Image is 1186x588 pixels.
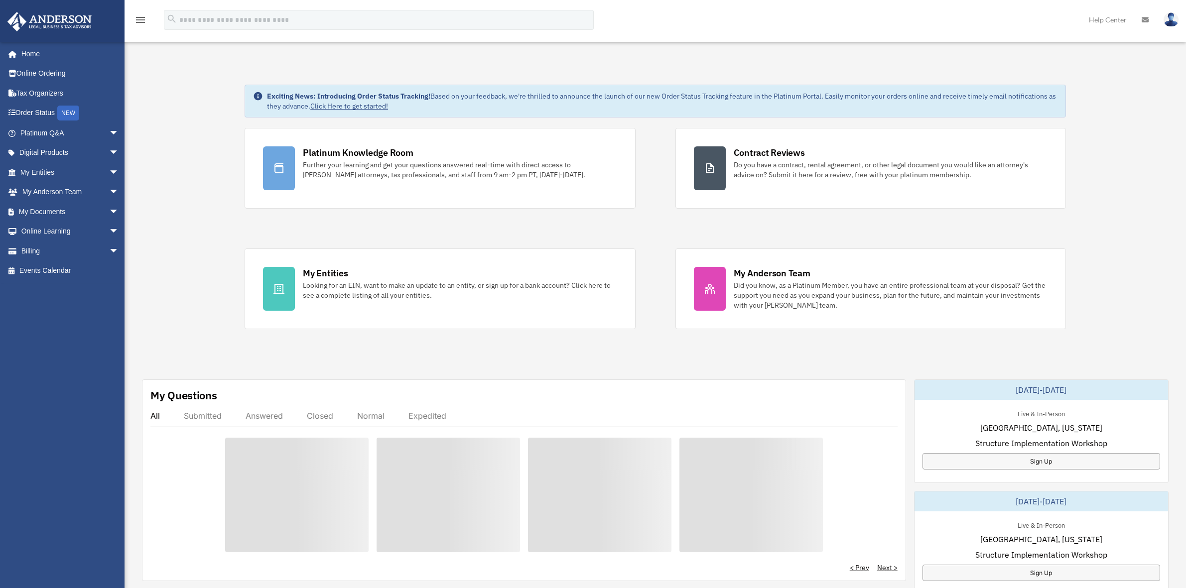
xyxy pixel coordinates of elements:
[109,222,129,242] span: arrow_drop_down
[150,411,160,421] div: All
[7,123,134,143] a: Platinum Q&Aarrow_drop_down
[307,411,333,421] div: Closed
[246,411,283,421] div: Answered
[7,222,134,241] a: Online Learningarrow_drop_down
[109,202,129,222] span: arrow_drop_down
[57,106,79,120] div: NEW
[267,91,1057,111] div: Based on your feedback, we're thrilled to announce the launch of our new Order Status Tracking fe...
[915,491,1168,511] div: [DATE]-[DATE]
[109,182,129,203] span: arrow_drop_down
[922,453,1160,470] a: Sign Up
[4,12,95,31] img: Anderson Advisors Platinum Portal
[734,146,805,159] div: Contract Reviews
[7,202,134,222] a: My Documentsarrow_drop_down
[734,267,810,279] div: My Anderson Team
[303,160,617,180] div: Further your learning and get your questions answered real-time with direct access to [PERSON_NAM...
[245,248,635,329] a: My Entities Looking for an EIN, want to make an update to an entity, or sign up for a bank accoun...
[303,267,348,279] div: My Entities
[1010,519,1073,530] div: Live & In-Person
[675,248,1066,329] a: My Anderson Team Did you know, as a Platinum Member, you have an entire professional team at your...
[109,143,129,163] span: arrow_drop_down
[109,241,129,261] span: arrow_drop_down
[310,102,388,111] a: Click Here to get started!
[184,411,222,421] div: Submitted
[980,533,1102,545] span: [GEOGRAPHIC_DATA], [US_STATE]
[1164,12,1179,27] img: User Pic
[922,565,1160,581] a: Sign Up
[675,128,1066,209] a: Contract Reviews Do you have a contract, rental agreement, or other legal document you would like...
[7,162,134,182] a: My Entitiesarrow_drop_down
[134,14,146,26] i: menu
[7,241,134,261] a: Billingarrow_drop_down
[7,261,134,281] a: Events Calendar
[7,83,134,103] a: Tax Organizers
[303,146,413,159] div: Platinum Knowledge Room
[7,143,134,163] a: Digital Productsarrow_drop_down
[7,64,134,84] a: Online Ordering
[850,563,869,573] a: < Prev
[166,13,177,24] i: search
[408,411,446,421] div: Expedited
[134,17,146,26] a: menu
[734,160,1048,180] div: Do you have a contract, rental agreement, or other legal document you would like an attorney's ad...
[975,437,1107,449] span: Structure Implementation Workshop
[109,162,129,183] span: arrow_drop_down
[915,380,1168,400] div: [DATE]-[DATE]
[303,280,617,300] div: Looking for an EIN, want to make an update to an entity, or sign up for a bank account? Click her...
[975,549,1107,561] span: Structure Implementation Workshop
[357,411,385,421] div: Normal
[245,128,635,209] a: Platinum Knowledge Room Further your learning and get your questions answered real-time with dire...
[734,280,1048,310] div: Did you know, as a Platinum Member, you have an entire professional team at your disposal? Get th...
[7,103,134,123] a: Order StatusNEW
[1010,408,1073,418] div: Live & In-Person
[980,422,1102,434] span: [GEOGRAPHIC_DATA], [US_STATE]
[7,182,134,202] a: My Anderson Teamarrow_drop_down
[109,123,129,143] span: arrow_drop_down
[267,92,430,101] strong: Exciting News: Introducing Order Status Tracking!
[150,388,217,403] div: My Questions
[7,44,129,64] a: Home
[877,563,898,573] a: Next >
